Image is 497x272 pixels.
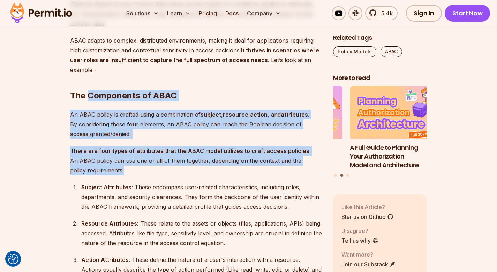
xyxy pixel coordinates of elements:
[350,87,444,170] a: A Full Guide to Planning Your Authorization Model and ArchitectureA Full Guide to Planning Your A...
[223,6,241,20] a: Docs
[70,47,319,64] strong: It thrives in scenarios where user roles are insufficient to capture the full spectrum of access ...
[333,74,427,82] h2: More to read
[341,236,378,245] a: Tell us why
[350,87,444,170] li: 2 of 3
[350,87,444,140] img: A Full Guide to Planning Your Authorization Model and Architecture
[406,5,442,22] a: Sign In
[341,203,393,211] p: Like this Article?
[201,111,221,118] strong: subject
[377,9,393,17] span: 5.4k
[281,111,308,118] strong: attributes
[341,213,393,221] a: Star us on Github
[341,260,396,269] a: Join our Substack
[333,46,376,57] a: Policy Models
[7,1,75,25] img: Permit logo
[70,110,322,139] p: An ABAC policy is crafted using a combination of , , , and . By considering these four elements, ...
[350,144,444,169] h3: A Full Guide to Planning Your Authorization Model and Architecture
[123,6,161,20] button: Solutions
[8,254,18,264] button: Consent Preferences
[381,46,402,57] a: ABAC
[81,182,322,212] div: : These encompass user-related characteristics, including roles, departments, and security cleara...
[81,220,137,227] strong: Resource Attributes
[341,227,378,235] p: Disagree?
[223,111,248,118] strong: resource
[70,147,309,154] strong: There are four types of attributes that the ABAC model utilizes to craft access policies
[81,184,131,191] strong: Subject Attributes
[334,174,337,177] button: Go to slide 1
[333,87,427,178] div: Posts
[248,144,342,169] h3: Policy-Based Access Control (PBAC) Isn’t as Great as You Think
[333,34,427,42] h2: Related Tags
[346,174,349,177] button: Go to slide 3
[341,250,396,259] p: Want more?
[250,111,268,118] strong: action
[244,6,284,20] button: Company
[196,6,220,20] a: Pricing
[81,256,129,263] strong: Action Attributes
[81,219,322,248] div: : These relate to the assets or objects (files, applications, APIs) being accessed. Attributes li...
[70,36,322,75] p: ABAC adapts to complex, distributed environments, making it ideal for applications requiring high...
[70,146,322,175] p: . An ABAC policy can use one or all of them together, depending on the context and the policy req...
[365,6,398,20] a: 5.4k
[164,6,193,20] button: Learn
[445,5,490,22] a: Start Now
[340,174,343,177] button: Go to slide 2
[8,254,18,264] img: Revisit consent button
[248,87,342,170] li: 1 of 3
[70,62,322,101] h2: The Components of ABAC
